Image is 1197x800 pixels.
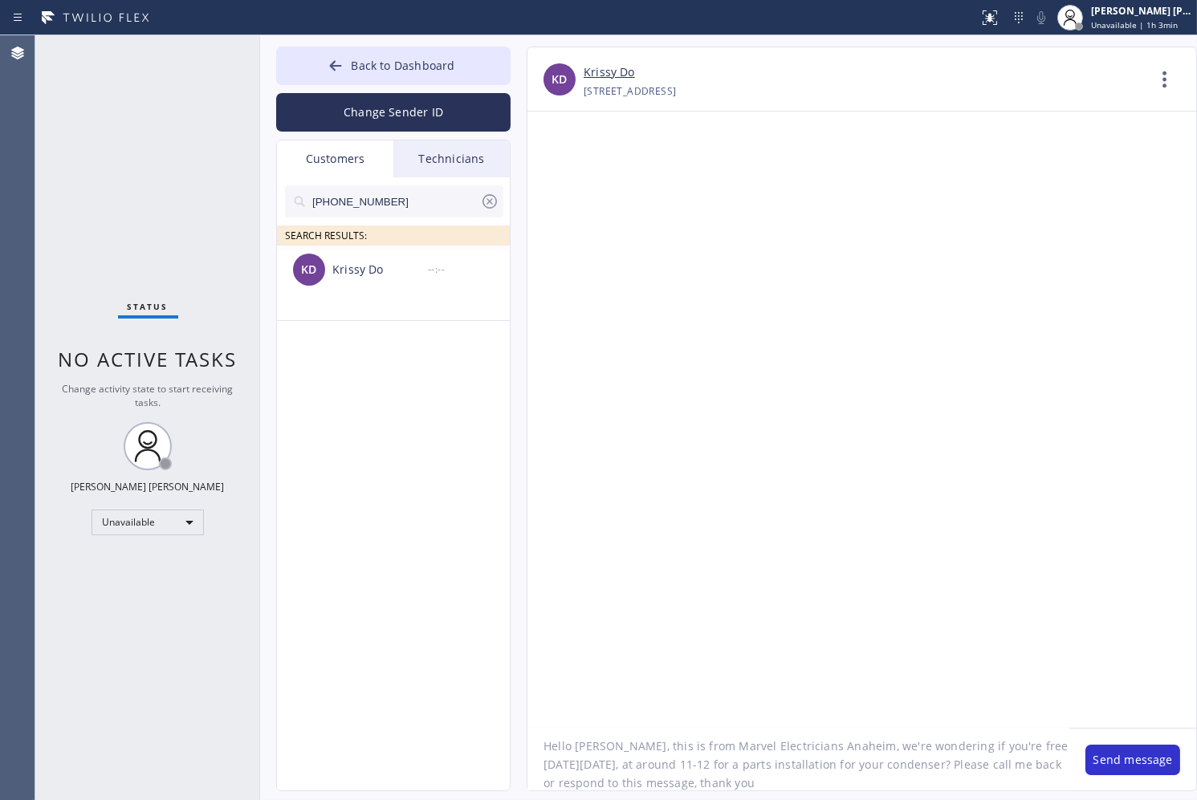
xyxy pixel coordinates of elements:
[1085,745,1180,775] button: Send message
[552,71,567,89] span: KD
[276,47,511,85] button: Back to Dashboard
[277,140,393,177] div: Customers
[92,510,204,535] div: Unavailable
[71,480,225,493] div: [PERSON_NAME] [PERSON_NAME]
[527,729,1069,790] textarea: Hello [PERSON_NAME], this is from Marvel Electricians Anaheim, we're wondering if you're free [DA...
[301,261,316,279] span: KD
[332,261,428,279] div: Krissy Do
[584,63,635,82] a: Krissy Do
[128,301,169,312] span: Status
[584,82,676,100] div: [STREET_ADDRESS]
[285,229,367,242] span: SEARCH RESULTS:
[276,93,511,132] button: Change Sender ID
[1091,19,1178,30] span: Unavailable | 1h 3min
[393,140,510,177] div: Technicians
[1091,4,1192,18] div: [PERSON_NAME] [PERSON_NAME]
[1030,6,1052,29] button: Mute
[351,58,454,73] span: Back to Dashboard
[311,185,480,217] input: Search
[63,382,234,409] span: Change activity state to start receiving tasks.
[59,346,238,372] span: No active tasks
[428,260,511,278] div: --:--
